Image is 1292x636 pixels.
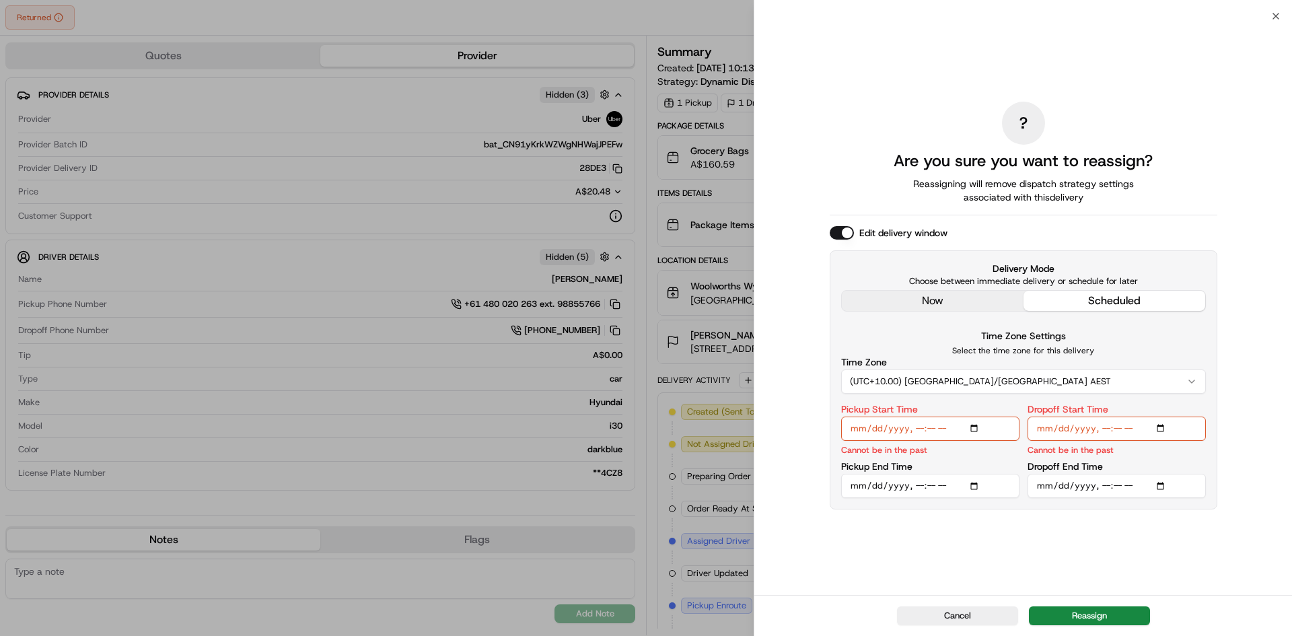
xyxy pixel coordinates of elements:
label: Pickup End Time [841,462,912,471]
label: Dropoff End Time [1028,462,1103,471]
p: Select the time zone for this delivery [841,345,1206,356]
span: Reassigning will remove dispatch strategy settings associated with this delivery [894,177,1153,204]
p: Cannot be in the past [1028,444,1114,456]
label: Dropoff Start Time [1028,404,1108,414]
button: Reassign [1029,606,1150,625]
button: Cancel [897,606,1018,625]
label: Edit delivery window [859,226,947,240]
h2: Are you sure you want to reassign? [894,150,1153,172]
p: Choose between immediate delivery or schedule for later [841,275,1206,287]
p: Cannot be in the past [841,444,927,456]
div: ? [1002,102,1045,145]
label: Pickup Start Time [841,404,918,414]
button: now [842,291,1024,311]
label: Delivery Mode [841,262,1206,275]
button: scheduled [1024,291,1205,311]
label: Time Zone Settings [981,330,1066,342]
label: Time Zone [841,357,887,367]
